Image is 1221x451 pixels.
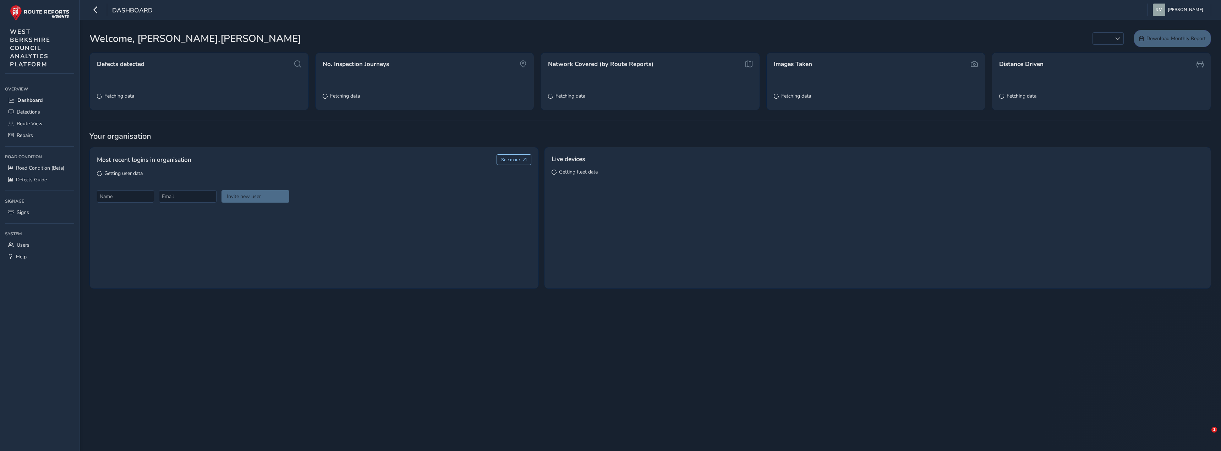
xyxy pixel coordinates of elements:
a: Detections [5,106,74,118]
span: Signs [17,209,29,216]
span: Defects Guide [16,176,47,183]
span: Getting fleet data [559,169,598,175]
a: Signs [5,207,74,218]
div: Overview [5,84,74,94]
div: Signage [5,196,74,207]
img: diamond-layout [1153,4,1165,16]
button: See more [497,154,532,165]
span: Road Condition (Beta) [16,165,64,171]
span: Dashboard [112,6,153,16]
img: rr logo [10,5,69,21]
span: No. Inspection Journeys [323,60,389,68]
input: Name [97,190,154,203]
span: Live devices [552,154,585,164]
span: Network Covered (by Route Reports) [548,60,653,68]
a: Repairs [5,130,74,141]
span: Fetching data [555,93,585,99]
span: Route View [17,120,43,127]
span: Most recent logins in organisation [97,155,191,164]
a: Users [5,239,74,251]
span: Welcome, [PERSON_NAME].[PERSON_NAME] [89,31,301,46]
span: Fetching data [1007,93,1036,99]
span: [PERSON_NAME] [1168,4,1203,16]
div: System [5,229,74,239]
span: Distance Driven [999,60,1044,68]
span: Fetching data [104,93,134,99]
div: Road Condition [5,152,74,162]
span: Your organisation [89,131,1211,142]
span: See more [501,157,520,163]
button: [PERSON_NAME] [1153,4,1206,16]
span: 1 [1211,427,1217,433]
span: Dashboard [17,97,43,104]
span: Fetching data [330,93,360,99]
span: Fetching data [781,93,811,99]
input: Email [159,190,216,203]
span: Users [17,242,29,248]
a: Road Condition (Beta) [5,162,74,174]
span: Help [16,253,27,260]
span: Repairs [17,132,33,139]
span: WEST BERKSHIRE COUNCIL ANALYTICS PLATFORM [10,28,50,68]
span: Images Taken [774,60,812,68]
span: Defects detected [97,60,144,68]
span: Getting user data [104,170,143,177]
a: Defects Guide [5,174,74,186]
span: Detections [17,109,40,115]
iframe: Intercom live chat [1197,427,1214,444]
a: Help [5,251,74,263]
a: Dashboard [5,94,74,106]
a: Route View [5,118,74,130]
